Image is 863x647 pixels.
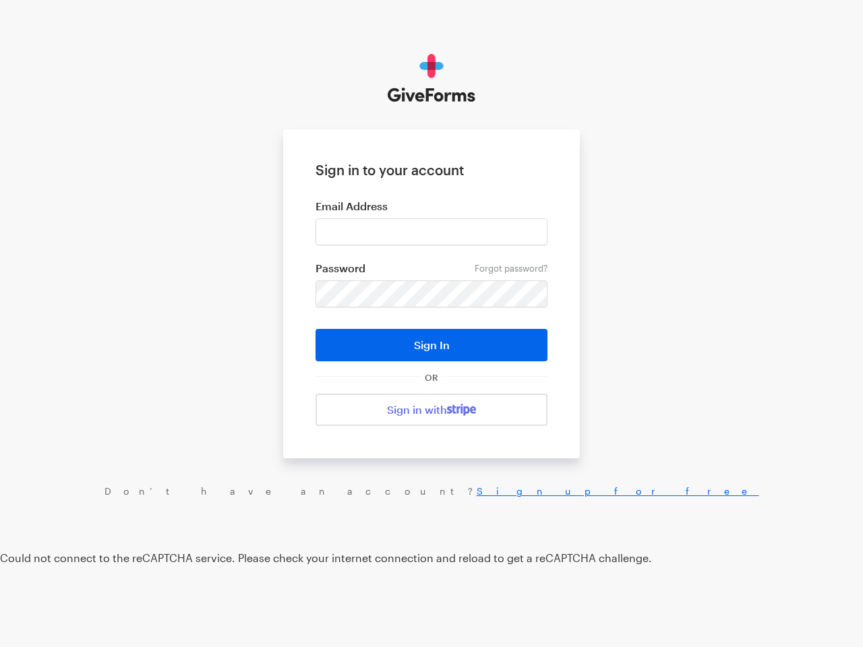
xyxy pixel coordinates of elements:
[477,485,759,497] a: Sign up for free
[388,54,476,102] img: GiveForms
[422,372,441,383] span: OR
[316,261,547,275] label: Password
[316,162,547,178] h1: Sign in to your account
[316,394,547,426] a: Sign in with
[447,404,476,416] img: stripe-07469f1003232ad58a8838275b02f7af1ac9ba95304e10fa954b414cd571f63b.svg
[316,199,547,213] label: Email Address
[316,329,547,361] button: Sign In
[13,485,850,497] div: Don’t have an account?
[475,263,547,274] a: Forgot password?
